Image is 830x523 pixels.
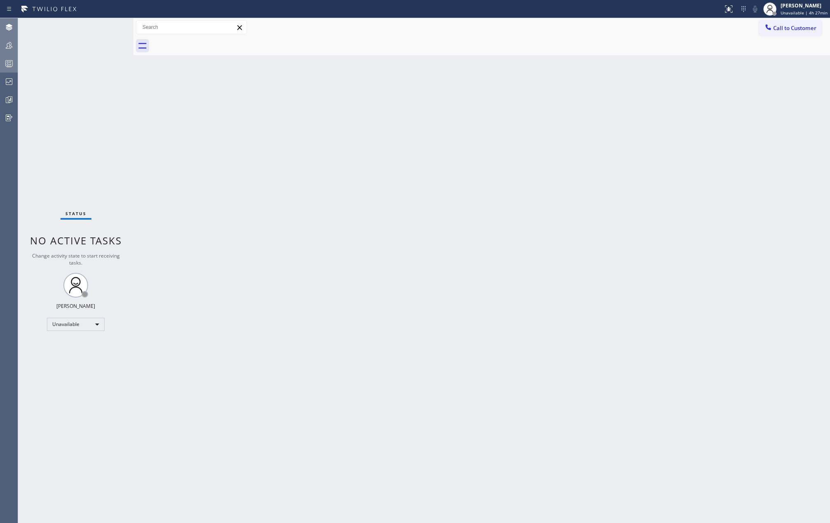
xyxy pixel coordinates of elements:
span: Status [65,211,86,216]
button: Call to Customer [759,20,822,36]
span: Call to Customer [773,24,816,32]
div: [PERSON_NAME] [781,2,828,9]
input: Search [136,21,247,34]
div: [PERSON_NAME] [56,303,95,310]
span: No active tasks [30,234,122,247]
div: Unavailable [47,318,105,331]
button: Mute [749,3,761,15]
span: Unavailable | 4h 27min [781,10,828,16]
span: Change activity state to start receiving tasks. [32,252,120,266]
